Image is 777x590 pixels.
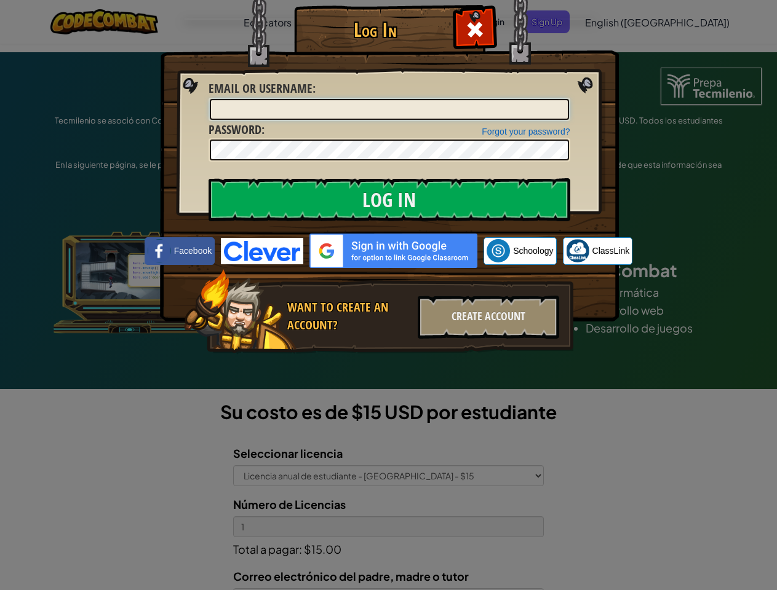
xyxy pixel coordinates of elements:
span: Schoology [513,245,553,257]
span: ClassLink [592,245,630,257]
span: Facebook [174,245,212,257]
input: Log In [209,178,570,221]
div: Create Account [418,296,559,339]
img: classlink-logo-small.png [566,239,589,262]
label: : [209,121,265,139]
span: Email or Username [209,80,313,96]
h1: Log In [297,19,454,41]
span: Password [209,121,261,138]
img: facebook_small.png [148,239,171,262]
img: schoology.png [487,239,510,262]
a: Forgot your password? [482,127,570,136]
div: Want to create an account? [287,299,410,334]
img: gplus_sso_button2.svg [309,234,477,268]
img: clever-logo-blue.png [221,238,303,264]
label: : [209,80,316,98]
